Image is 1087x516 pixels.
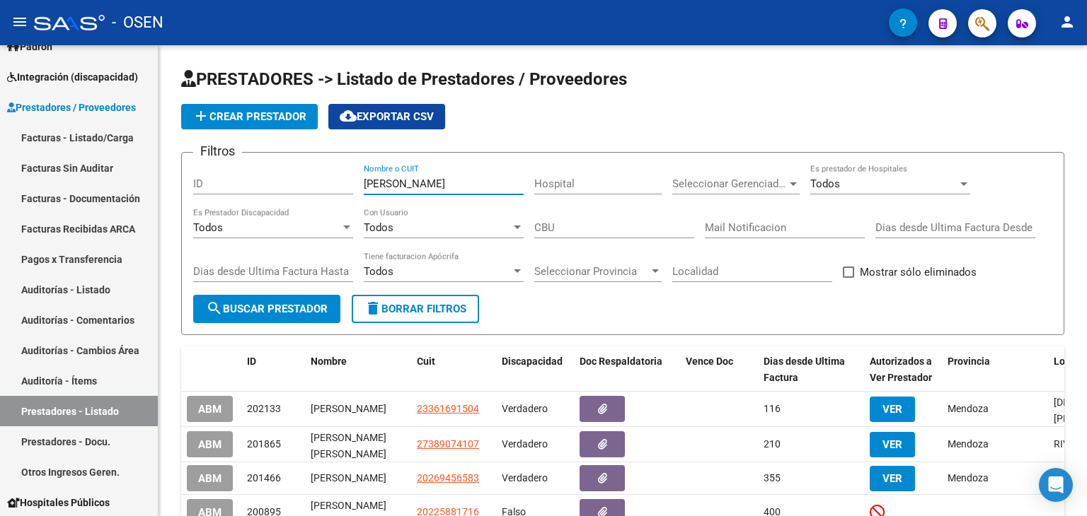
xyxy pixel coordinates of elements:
span: Integración (discapacidad) [7,69,138,85]
span: 23361691504 [417,403,479,414]
span: Provincia [948,356,990,367]
button: Crear Prestador [181,104,318,129]
datatable-header-cell: ID [241,346,305,393]
span: Dias desde Ultima Factura [764,356,845,383]
button: VER [870,466,915,491]
h3: Filtros [193,141,242,161]
datatable-header-cell: Autorizados a Ver Prestador [864,346,942,393]
datatable-header-cell: Dias desde Ultima Factura [758,346,864,393]
span: Exportar CSV [340,110,434,123]
span: Discapacidad [502,356,563,367]
span: 202133 [247,403,281,414]
span: Todos [810,177,840,190]
span: Todos [193,221,223,234]
span: 27389074107 [417,438,479,450]
span: Autorizados a Ver Prestador [870,356,932,383]
span: Seleccionar Provincia [534,265,649,278]
mat-icon: delete [364,300,381,317]
span: Nombre [311,356,347,367]
span: Mendoza [948,403,989,414]
span: 116 [764,403,781,414]
span: Verdadero [502,438,548,450]
span: VER [882,403,902,416]
span: Crear Prestador [192,110,306,123]
div: [PERSON_NAME] [311,401,406,417]
span: 20269456583 [417,472,479,483]
span: Todos [364,265,393,278]
datatable-header-cell: Discapacidad [496,346,574,393]
span: Padrón [7,39,52,54]
span: Mendoza [948,438,989,450]
span: Mendoza [948,472,989,483]
span: 210 [764,438,781,450]
datatable-header-cell: Provincia [942,346,1048,393]
span: Borrar Filtros [364,303,466,315]
span: 355 [764,472,781,483]
datatable-header-cell: Doc Respaldatoria [574,346,680,393]
span: 201466 [247,472,281,483]
span: Verdadero [502,472,548,483]
span: Doc Respaldatoria [580,356,662,367]
span: Prestadores / Proveedores [7,100,136,115]
button: VER [870,397,915,422]
span: Seleccionar Gerenciador [672,177,787,190]
span: Todos [364,221,393,234]
mat-icon: person [1059,13,1076,30]
button: ABM [187,465,233,491]
span: VER [882,438,902,451]
span: Hospitales Públicos [7,495,110,510]
button: Borrar Filtros [352,295,479,323]
button: Exportar CSV [328,104,445,129]
span: Buscar Prestador [206,303,328,315]
span: ABM [198,403,222,416]
span: Cuit [417,356,435,367]
datatable-header-cell: Vence Doc [680,346,758,393]
span: Mostrar sólo eliminados [860,264,977,281]
button: ABM [187,431,233,457]
span: Verdadero [502,403,548,414]
span: 201865 [247,438,281,450]
mat-icon: search [206,300,223,317]
button: Buscar Prestador [193,295,340,323]
span: PRESTADORES -> Listado de Prestadores / Proveedores [181,69,627,89]
button: ABM [187,396,233,422]
span: ID [247,356,256,367]
button: VER [870,432,915,457]
mat-icon: cloud_download [340,107,357,124]
datatable-header-cell: Cuit [411,346,496,393]
span: VER [882,472,902,485]
mat-icon: add [192,107,209,124]
div: [PERSON_NAME] [311,470,406,486]
mat-icon: menu [11,13,28,30]
span: ABM [198,472,222,485]
div: Open Intercom Messenger [1039,468,1073,502]
datatable-header-cell: Nombre [305,346,411,393]
span: ABM [198,438,222,451]
span: - OSEN [112,7,163,38]
span: Vence Doc [686,356,733,367]
div: [PERSON_NAME] [PERSON_NAME] [311,430,406,459]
